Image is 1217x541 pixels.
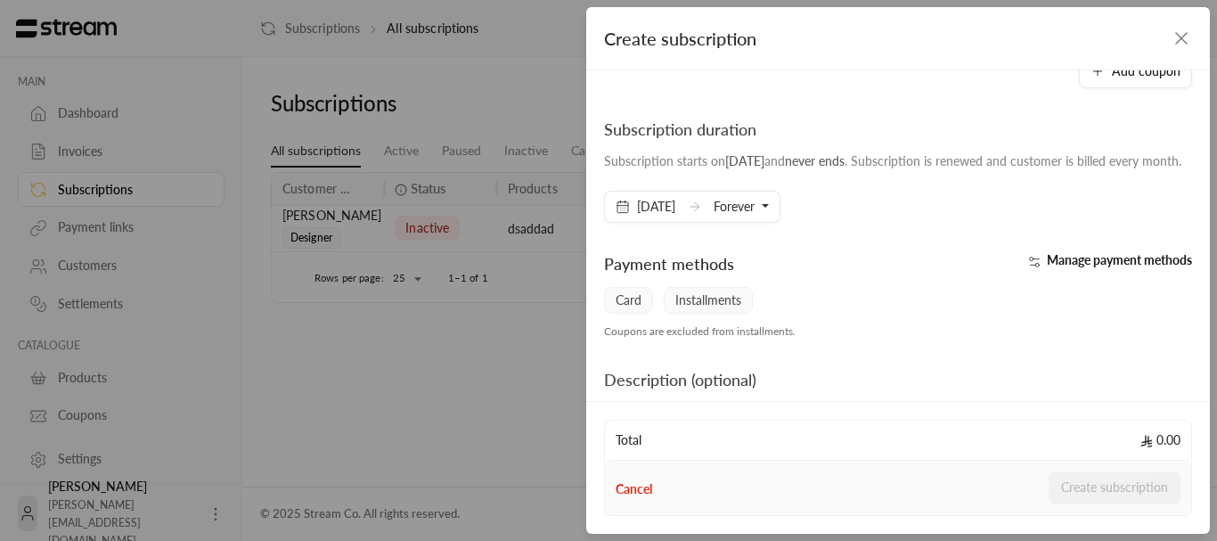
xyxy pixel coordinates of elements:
[637,198,675,216] span: [DATE]
[604,254,734,274] span: Payment methods
[604,287,653,314] span: Card
[785,153,845,168] span: never ends
[604,152,1181,170] div: Subscription starts on and . Subscription is renewed and customer is billed every month.
[1047,252,1192,267] span: Manage payment methods
[604,367,756,392] div: Description (optional)
[595,324,1201,339] div: Coupons are excluded from installments.
[664,287,753,314] span: Installments
[1140,431,1180,449] span: 0.00
[1079,54,1192,88] button: Add coupon
[604,28,756,49] span: Create subscription
[616,480,652,498] button: Cancel
[714,199,755,214] span: Forever
[604,117,1181,142] div: Subscription duration
[725,153,764,168] span: [DATE]
[616,431,641,449] span: Total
